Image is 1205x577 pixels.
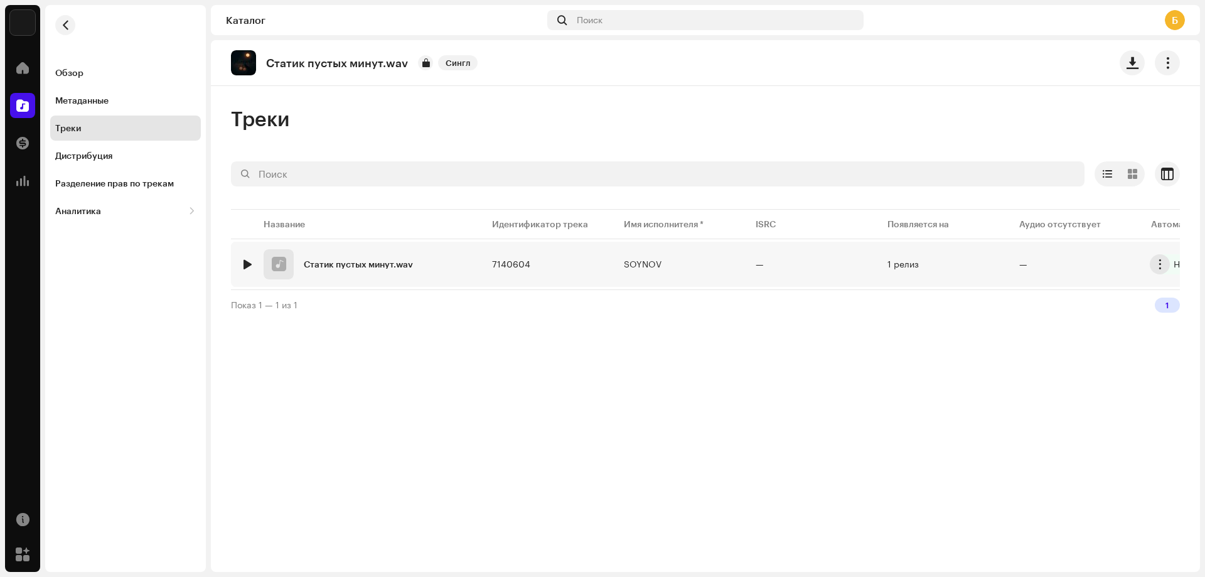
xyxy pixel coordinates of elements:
[887,260,919,269] div: 1 релиз
[55,206,101,216] div: Аналитика
[50,60,201,85] re-m-nav-item: Обзор
[492,259,530,269] span: 7140604
[55,123,81,133] div: Треки
[50,171,201,196] re-m-nav-item: Разделение прав по трекам
[226,15,542,25] div: Каталог
[231,161,1084,186] input: Поиск
[887,260,999,269] span: 1 релиз
[50,143,201,168] re-m-nav-item: Дистрибуция
[1019,260,1131,269] re-a-table-badge: —
[1155,298,1180,313] div: 1
[231,299,297,310] span: Показ 1 — 1 из 1
[50,116,201,141] re-m-nav-item: Треки
[438,55,478,70] span: Сингл
[756,260,764,269] div: —
[50,198,201,224] re-m-nav-dropdown: Аналитика
[577,15,602,25] span: Поиск
[231,50,256,75] img: 7e528d12-92f8-4b01-a70e-81d3323cb946
[55,95,109,105] div: Метаданные
[50,88,201,113] re-m-nav-item: Метаданные
[266,57,408,70] p: Статик пустых минут.wav
[304,260,413,269] div: Статик пустых минут.wav
[55,151,112,161] div: Дистрибуция
[624,260,661,269] div: SOYNOV
[55,178,174,188] div: Разделение прав по трекам
[231,106,289,131] span: Треки
[10,10,35,35] img: 33004b37-325d-4a8b-b51f-c12e9b964943
[55,68,83,78] div: Обзор
[624,260,736,269] span: SOYNOV
[1165,10,1185,30] div: Б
